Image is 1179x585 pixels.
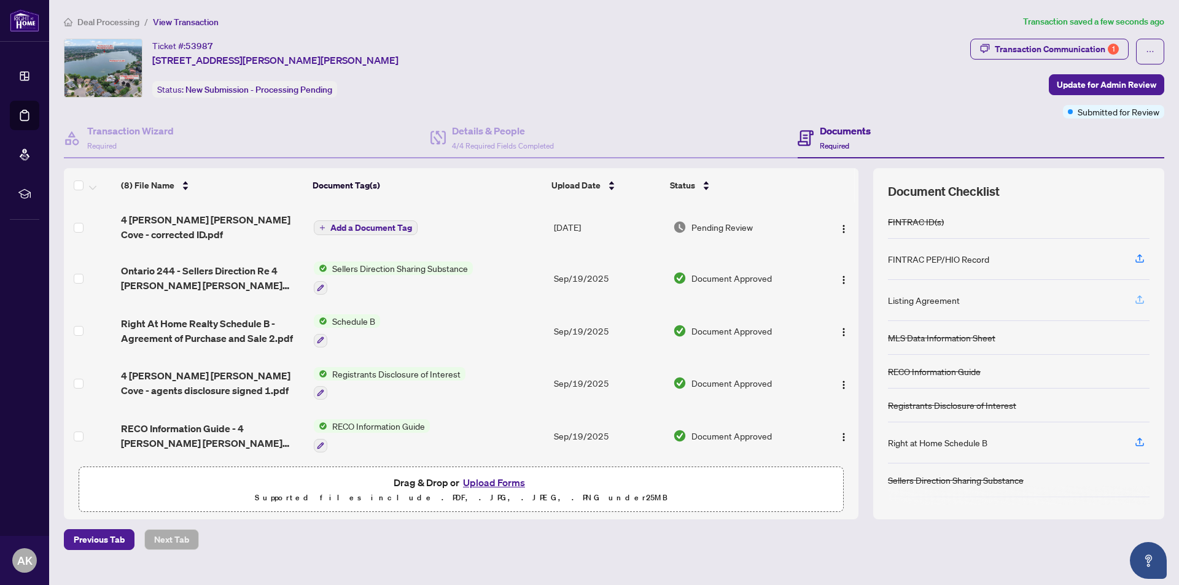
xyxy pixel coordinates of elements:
[888,365,981,378] div: RECO Information Guide
[452,141,554,150] span: 4/4 Required Fields Completed
[549,203,668,252] td: [DATE]
[888,398,1016,412] div: Registrants Disclosure of Interest
[152,39,213,53] div: Ticket #:
[314,262,327,275] img: Status Icon
[152,53,399,68] span: [STREET_ADDRESS][PERSON_NAME][PERSON_NAME]
[314,314,380,347] button: Status IconSchedule B
[314,419,327,433] img: Status Icon
[1057,75,1156,95] span: Update for Admin Review
[121,316,303,346] span: Right At Home Realty Schedule B - Agreement of Purchase and Sale 2.pdf
[839,327,849,337] img: Logo
[77,17,139,28] span: Deal Processing
[834,426,854,446] button: Logo
[87,123,174,138] h4: Transaction Wizard
[551,179,601,192] span: Upload Date
[691,220,753,234] span: Pending Review
[1078,105,1159,118] span: Submitted for Review
[314,367,465,400] button: Status IconRegistrants Disclosure of Interest
[116,168,308,203] th: (8) File Name
[152,81,337,98] div: Status:
[64,18,72,26] span: home
[834,373,854,393] button: Logo
[144,15,148,29] li: /
[185,41,213,52] span: 53987
[839,275,849,285] img: Logo
[673,220,687,234] img: Document Status
[820,141,849,150] span: Required
[459,475,529,490] button: Upload Forms
[673,376,687,390] img: Document Status
[549,304,668,357] td: Sep/19/2025
[121,368,303,398] span: 4 [PERSON_NAME] [PERSON_NAME] Cove - agents disclosure signed 1.pdf
[888,215,944,228] div: FINTRAC ID(s)
[74,530,125,549] span: Previous Tab
[314,419,430,452] button: Status IconRECO Information Guide
[888,252,989,266] div: FINTRAC PEP/HIO Record
[1130,542,1167,579] button: Open asap
[314,367,327,381] img: Status Icon
[452,123,554,138] h4: Details & People
[319,225,325,231] span: plus
[691,376,772,390] span: Document Approved
[691,271,772,285] span: Document Approved
[970,39,1129,60] button: Transaction Communication1
[330,223,412,232] span: Add a Document Tag
[839,224,849,234] img: Logo
[888,473,1024,487] div: Sellers Direction Sharing Substance
[121,421,303,451] span: RECO Information Guide - 4 [PERSON_NAME] [PERSON_NAME] Cove.pdf
[327,419,430,433] span: RECO Information Guide
[549,357,668,410] td: Sep/19/2025
[314,220,418,235] button: Add a Document Tag
[691,429,772,443] span: Document Approved
[888,183,1000,200] span: Document Checklist
[1023,15,1164,29] article: Transaction saved a few seconds ago
[308,168,547,203] th: Document Tag(s)
[121,179,174,192] span: (8) File Name
[10,9,39,32] img: logo
[79,467,843,513] span: Drag & Drop orUpload FormsSupported files include .PDF, .JPG, .JPEG, .PNG under25MB
[834,217,854,237] button: Logo
[670,179,695,192] span: Status
[64,39,142,97] img: IMG-W12412205_1.jpg
[673,324,687,338] img: Document Status
[314,262,473,295] button: Status IconSellers Direction Sharing Substance
[121,212,303,242] span: 4 [PERSON_NAME] [PERSON_NAME] Cove - corrected ID.pdf
[17,552,33,569] span: AK
[1049,74,1164,95] button: Update for Admin Review
[888,293,960,307] div: Listing Agreement
[834,321,854,341] button: Logo
[394,475,529,490] span: Drag & Drop or
[153,17,219,28] span: View Transaction
[665,168,813,203] th: Status
[314,314,327,328] img: Status Icon
[1146,47,1154,56] span: ellipsis
[888,331,995,344] div: MLS Data Information Sheet
[185,84,332,95] span: New Submission - Processing Pending
[327,262,473,275] span: Sellers Direction Sharing Substance
[995,39,1119,59] div: Transaction Communication
[1108,44,1119,55] div: 1
[549,409,668,462] td: Sep/19/2025
[888,436,987,449] div: Right at Home Schedule B
[839,432,849,442] img: Logo
[87,141,117,150] span: Required
[327,314,380,328] span: Schedule B
[547,168,665,203] th: Upload Date
[834,268,854,288] button: Logo
[691,324,772,338] span: Document Approved
[87,490,836,505] p: Supported files include .PDF, .JPG, .JPEG, .PNG under 25 MB
[839,380,849,390] img: Logo
[327,367,465,381] span: Registrants Disclosure of Interest
[314,220,418,236] button: Add a Document Tag
[549,252,668,304] td: Sep/19/2025
[64,529,134,550] button: Previous Tab
[144,529,199,550] button: Next Tab
[820,123,871,138] h4: Documents
[121,263,303,293] span: Ontario 244 - Sellers Direction Re 4 [PERSON_NAME] [PERSON_NAME] Cove.pdf
[673,271,687,285] img: Document Status
[673,429,687,443] img: Document Status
